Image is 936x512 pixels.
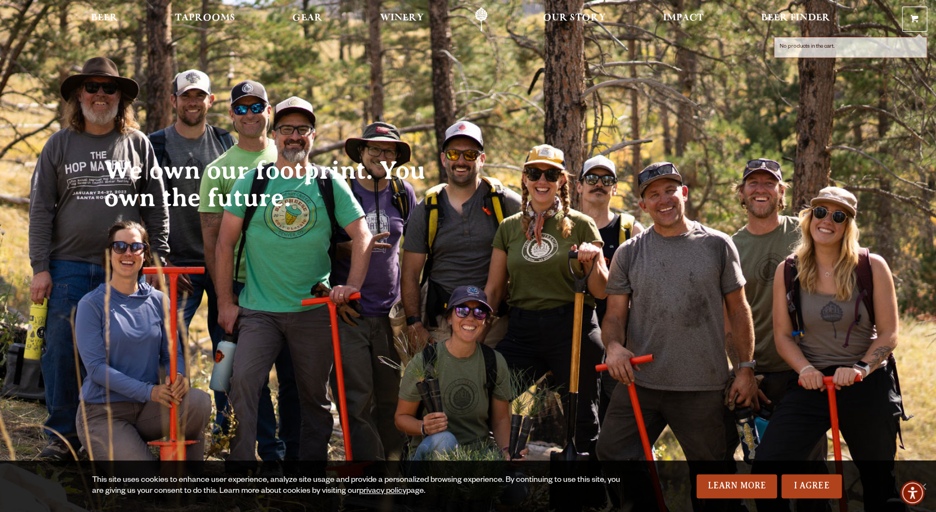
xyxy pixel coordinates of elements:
a: Beer [84,7,125,32]
span: Beer [91,14,118,22]
a: I Agree [781,474,842,498]
span: Gear [292,14,322,22]
span: Our Story [543,14,606,22]
span: Winery [380,14,424,22]
a: Taprooms [168,7,242,32]
a: privacy policy [359,487,406,496]
div: Accessibility Menu [900,481,924,505]
span: Taprooms [175,14,235,22]
a: Gear [285,7,330,32]
a: Learn More [696,474,777,498]
a: Odell Home [461,7,502,32]
a: Winery [373,7,431,32]
span: Impact [663,14,704,22]
div: This site uses cookies to enhance user experience, analyze site usage and provide a personalized ... [92,475,621,497]
a: Impact [656,7,711,32]
a: Beer Finder [753,7,837,32]
p: No products in the cart. [774,37,927,58]
a: Our Story [536,7,613,32]
span: Beer Finder [761,14,830,22]
h2: We own our footprint. You own the future. [104,157,446,212]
